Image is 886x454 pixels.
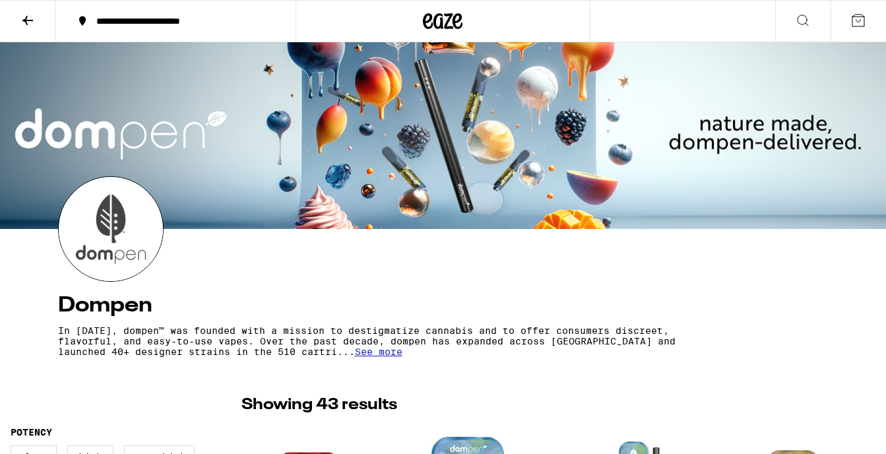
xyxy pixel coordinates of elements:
[58,325,712,357] p: In [DATE], dompen™ was founded with a mission to destigmatize cannabis and to offer consumers dis...
[11,427,52,438] legend: Potency
[59,177,163,281] img: Dompen logo
[58,295,829,316] h4: Dompen
[355,346,402,357] span: See more
[241,394,397,416] p: Showing 43 results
